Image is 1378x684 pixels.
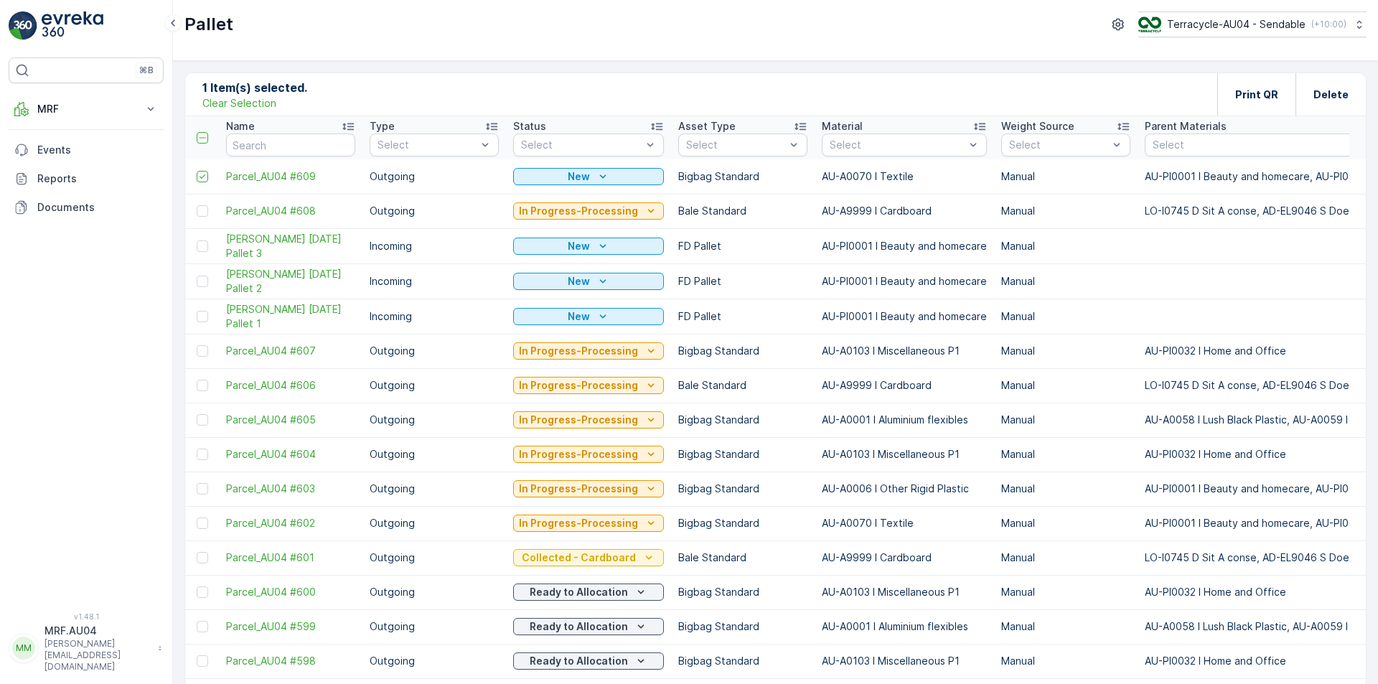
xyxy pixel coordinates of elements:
td: FD Pallet [671,228,815,263]
td: AU-A9999 I Cardboard [815,368,994,403]
button: Ready to Allocation [513,584,664,601]
p: In Progress-Processing [519,204,638,218]
button: MRF [9,95,164,123]
td: Bigbag Standard [671,334,815,368]
span: Parcel_AU04 #598 [226,654,355,668]
td: AU-A0001 I Aluminium flexibles [815,403,994,437]
td: Bigbag Standard [671,159,815,194]
div: Toggle Row Selected [197,240,208,252]
p: New [568,169,590,184]
td: Outgoing [362,506,506,540]
a: Parcel_AU04 #607 [226,344,355,358]
td: AU-A0070 I Textile [815,159,994,194]
td: AU-A0070 I Textile [815,506,994,540]
td: Outgoing [362,540,506,575]
div: Toggle Row Selected [197,483,208,495]
p: Select [378,138,477,152]
td: Manual [994,506,1138,540]
p: ( +10:00 ) [1311,19,1346,30]
td: Bigbag Standard [671,575,815,609]
a: Parcel_AU04 #609 [226,169,355,184]
td: AU-A9999 I Cardboard [815,540,994,575]
div: Toggle Row Selected [197,414,208,426]
td: AU-A0103 I Miscellaneous P1 [815,334,994,368]
td: Manual [994,609,1138,644]
a: FD Mecca 28/08/2025 Pallet 3 [226,232,355,261]
td: Manual [994,540,1138,575]
span: [PERSON_NAME] [DATE] Pallet 1 [226,302,355,331]
p: Terracycle-AU04 - Sendable [1167,17,1306,32]
img: logo [9,11,37,40]
div: Toggle Row Selected [197,276,208,287]
p: Documents [37,200,158,215]
p: Select [1009,138,1108,152]
td: Bigbag Standard [671,506,815,540]
p: Status [513,119,546,133]
td: Incoming [362,263,506,299]
td: Outgoing [362,472,506,506]
span: [PERSON_NAME] [DATE] Pallet 2 [226,267,355,296]
div: Toggle Row Selected [197,205,208,217]
a: Parcel_AU04 #599 [226,619,355,634]
p: Pallet [184,13,233,36]
p: Parent Materials [1145,119,1227,133]
td: Incoming [362,228,506,263]
p: Select [686,138,785,152]
button: MMMRF.AU04[PERSON_NAME][EMAIL_ADDRESS][DOMAIN_NAME] [9,624,164,673]
td: Manual [994,403,1138,437]
td: AU-A0103 I Miscellaneous P1 [815,575,994,609]
a: Parcel_AU04 #603 [226,482,355,496]
p: In Progress-Processing [519,516,638,530]
p: In Progress-Processing [519,413,638,427]
div: Toggle Row Selected [197,171,208,182]
button: In Progress-Processing [513,411,664,428]
img: terracycle_logo.png [1138,17,1161,32]
span: v 1.48.1 [9,612,164,621]
p: ⌘B [139,65,154,76]
button: Terracycle-AU04 - Sendable(+10:00) [1138,11,1367,37]
td: Outgoing [362,437,506,472]
p: Events [37,143,158,157]
td: Outgoing [362,194,506,228]
a: Reports [9,164,164,193]
td: AU-A0001 I Aluminium flexibles [815,609,994,644]
p: New [568,274,590,289]
td: Bale Standard [671,194,815,228]
button: New [513,273,664,290]
button: In Progress-Processing [513,342,664,360]
div: Toggle Row Selected [197,345,208,357]
td: FD Pallet [671,299,815,334]
a: Parcel_AU04 #602 [226,516,355,530]
a: Documents [9,193,164,222]
p: In Progress-Processing [519,482,638,496]
td: Outgoing [362,609,506,644]
td: Manual [994,263,1138,299]
div: Toggle Row Selected [197,621,208,632]
div: Toggle Row Selected [197,449,208,460]
p: MRF.AU04 [44,624,151,638]
td: AU-A9999 I Cardboard [815,194,994,228]
button: In Progress-Processing [513,202,664,220]
span: Parcel_AU04 #604 [226,447,355,462]
p: In Progress-Processing [519,378,638,393]
button: New [513,308,664,325]
p: MRF [37,102,135,116]
p: Ready to Allocation [530,619,628,634]
div: Toggle Row Selected [197,552,208,563]
td: Bigbag Standard [671,437,815,472]
button: In Progress-Processing [513,515,664,532]
p: Collected - Cardboard [522,551,636,565]
td: AU-A0006 I Other Rigid Plastic [815,472,994,506]
td: FD Pallet [671,263,815,299]
p: Print QR [1235,88,1278,102]
td: Bale Standard [671,368,815,403]
td: AU-PI0001 I Beauty and homecare [815,299,994,334]
img: logo_light-DOdMpM7g.png [42,11,103,40]
td: Outgoing [362,403,506,437]
button: New [513,238,664,255]
td: Manual [994,437,1138,472]
td: Outgoing [362,644,506,678]
p: Type [370,119,395,133]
